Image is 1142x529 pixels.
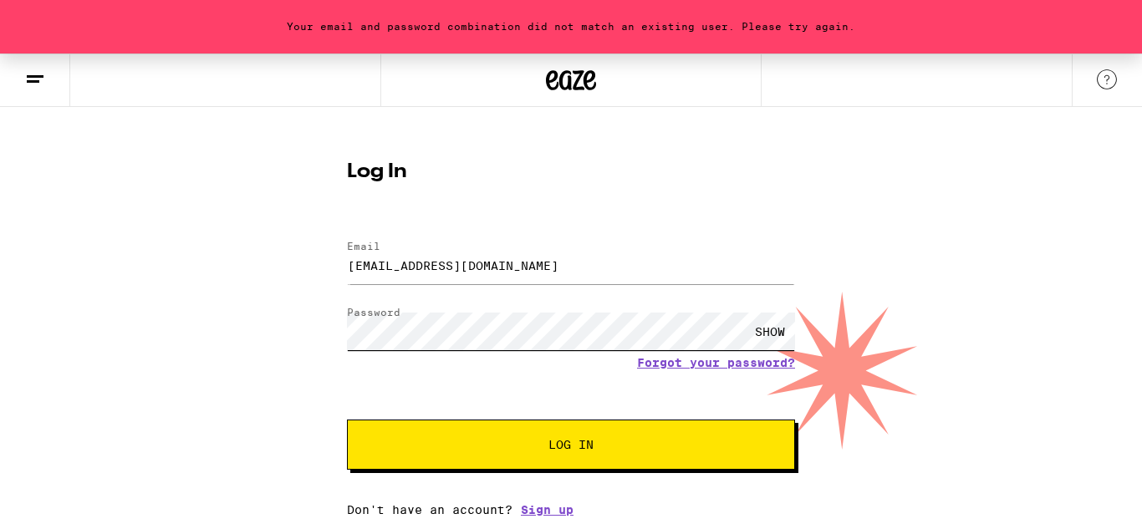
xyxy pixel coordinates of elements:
[347,162,795,182] h1: Log In
[347,420,795,470] button: Log In
[347,503,795,516] div: Don't have an account?
[521,503,574,516] a: Sign up
[637,356,795,369] a: Forgot your password?
[347,241,380,252] label: Email
[548,439,594,450] span: Log In
[347,247,795,284] input: Email
[10,12,120,25] span: Hi. Need any help?
[347,307,400,318] label: Password
[745,313,795,350] div: SHOW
